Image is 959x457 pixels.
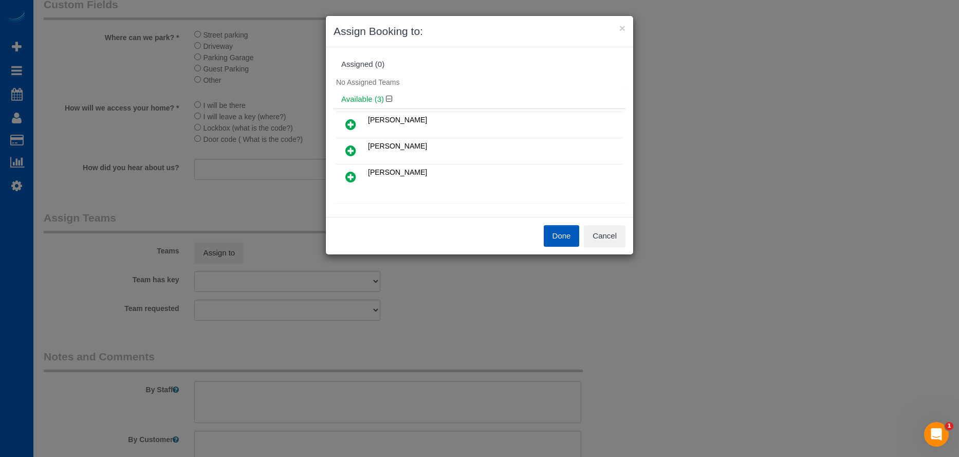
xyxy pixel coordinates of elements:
h4: Available (3) [341,95,618,104]
button: × [619,23,625,33]
iframe: Intercom live chat [924,422,949,447]
div: Assigned (0) [341,60,618,69]
span: 1 [945,422,953,430]
span: [PERSON_NAME] [368,168,427,176]
span: [PERSON_NAME] [368,142,427,150]
button: Done [544,225,580,247]
button: Cancel [584,225,625,247]
span: No Assigned Teams [336,78,399,86]
h3: Assign Booking to: [334,24,625,39]
span: [PERSON_NAME] [368,116,427,124]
